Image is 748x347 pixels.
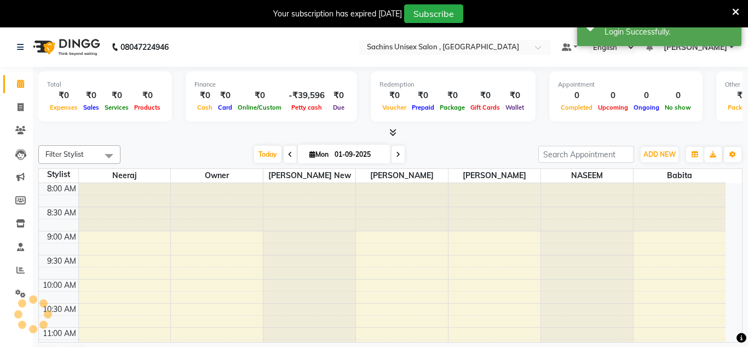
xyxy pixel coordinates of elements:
[47,80,163,89] div: Total
[284,89,329,102] div: -₹39,596
[356,169,448,183] span: [PERSON_NAME]
[45,231,78,243] div: 9:00 AM
[595,104,631,111] span: Upcoming
[437,104,468,111] span: Package
[409,104,437,111] span: Prepaid
[468,104,503,111] span: Gift Cards
[47,104,80,111] span: Expenses
[45,207,78,219] div: 8:30 AM
[28,32,103,62] img: logo
[45,150,84,158] span: Filter Stylist
[194,104,215,111] span: Cash
[171,169,263,183] span: Owner
[102,89,131,102] div: ₹0
[662,104,694,111] span: No show
[331,146,386,163] input: 2025-09-01
[329,89,348,102] div: ₹0
[273,8,402,20] div: Your subscription has expired [DATE]
[631,89,662,102] div: 0
[468,89,503,102] div: ₹0
[235,89,284,102] div: ₹0
[379,104,409,111] span: Voucher
[662,89,694,102] div: 0
[289,104,325,111] span: Petty cash
[641,147,678,162] button: ADD NEW
[194,80,348,89] div: Finance
[409,89,437,102] div: ₹0
[102,104,131,111] span: Services
[558,80,694,89] div: Appointment
[80,89,102,102] div: ₹0
[330,104,347,111] span: Due
[47,89,80,102] div: ₹0
[307,150,331,158] span: Mon
[643,150,676,158] span: ADD NEW
[131,89,163,102] div: ₹0
[41,304,78,315] div: 10:30 AM
[503,104,527,111] span: Wallet
[631,104,662,111] span: Ongoing
[79,169,171,183] span: Neeraj
[45,255,78,267] div: 9:30 AM
[664,42,727,53] span: [PERSON_NAME]
[379,89,409,102] div: ₹0
[120,32,169,62] b: 08047224946
[558,89,595,102] div: 0
[379,80,527,89] div: Redemption
[404,4,463,23] button: Subscribe
[194,89,215,102] div: ₹0
[263,169,355,183] span: [PERSON_NAME] new
[605,26,733,38] div: Login Successfully.
[538,146,634,163] input: Search Appointment
[45,183,78,195] div: 8:00 AM
[634,169,726,183] span: Babita
[215,89,235,102] div: ₹0
[235,104,284,111] span: Online/Custom
[595,89,631,102] div: 0
[131,104,163,111] span: Products
[448,169,540,183] span: [PERSON_NAME]
[541,169,633,183] span: NASEEM
[558,104,595,111] span: Completed
[80,104,102,111] span: Sales
[215,104,235,111] span: Card
[41,328,78,339] div: 11:00 AM
[39,169,78,180] div: Stylist
[437,89,468,102] div: ₹0
[41,280,78,291] div: 10:00 AM
[503,89,527,102] div: ₹0
[254,146,281,163] span: Today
